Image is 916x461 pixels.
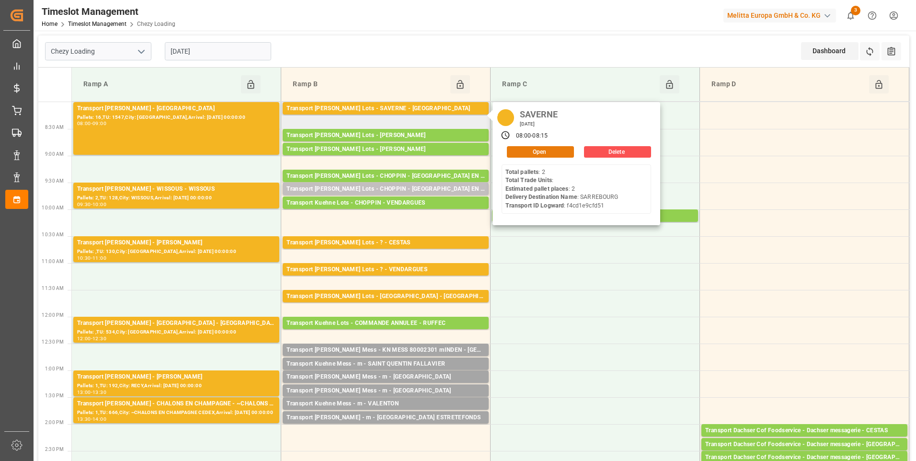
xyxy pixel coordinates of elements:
[286,104,485,114] div: Transport [PERSON_NAME] Lots - SAVERNE - [GEOGRAPHIC_DATA]
[505,168,618,210] div: : 2 : : 2 : SARREBOURG : f4cd1e9cfd51
[286,265,485,275] div: Transport [PERSON_NAME] Lots - ? - VENDARGUES
[91,256,92,260] div: -
[92,121,106,126] div: 09:00
[42,205,64,210] span: 10:00 AM
[45,151,64,157] span: 9:00 AM
[77,372,275,382] div: Transport [PERSON_NAME] - [PERSON_NAME]
[286,319,485,328] div: Transport Kuehne Lots - COMMANDE ANNULEE - RUFFEC
[286,386,485,396] div: Transport [PERSON_NAME] Mess - m - [GEOGRAPHIC_DATA]
[286,396,485,404] div: Pallets: ,TU: 17,City: [GEOGRAPHIC_DATA],Arrival: [DATE] 00:00:00
[286,346,485,355] div: Transport [PERSON_NAME] Mess - KN MESS 80002301 mINDEN - [GEOGRAPHIC_DATA]
[77,417,91,421] div: 13:30
[801,42,859,60] div: Dashboard
[286,172,485,181] div: Transport [PERSON_NAME] Lots - CHOPPIN - [GEOGRAPHIC_DATA] EN [GEOGRAPHIC_DATA]
[840,5,861,26] button: show 3 new notifications
[77,248,275,256] div: Pallets: ,TU: 130,City: [GEOGRAPHIC_DATA],Arrival: [DATE] 00:00:00
[286,413,485,423] div: Transport [PERSON_NAME] - m - [GEOGRAPHIC_DATA] ESTRETEFONDS
[286,184,485,194] div: Transport [PERSON_NAME] Lots - CHOPPIN - [GEOGRAPHIC_DATA] EN [GEOGRAPHIC_DATA]
[77,399,275,409] div: Transport [PERSON_NAME] - CHALONS EN CHAMPAGNE - ~CHALONS EN CHAMPAGNE CEDEX
[286,369,485,377] div: Pallets: 1,TU: 16,City: [GEOGRAPHIC_DATA][PERSON_NAME],Arrival: [DATE] 00:00:00
[77,184,275,194] div: Transport [PERSON_NAME] - WISSOUS - WISSOUS
[286,423,485,431] div: Pallets: 1,TU: 64,City: [GEOGRAPHIC_DATA] ESTRETEFONDS,Arrival: [DATE] 00:00:00
[286,238,485,248] div: Transport [PERSON_NAME] Lots - ? - CESTAS
[77,114,275,122] div: Pallets: 16,TU: 1547,City: [GEOGRAPHIC_DATA],Arrival: [DATE] 00:00:00
[91,202,92,207] div: -
[91,336,92,341] div: -
[531,132,532,140] div: -
[286,372,485,382] div: Transport [PERSON_NAME] Mess - m - [GEOGRAPHIC_DATA]
[92,256,106,260] div: 11:00
[42,4,175,19] div: Timeslot Management
[286,292,485,301] div: Transport [PERSON_NAME] Lots - [GEOGRAPHIC_DATA] - [GEOGRAPHIC_DATA]
[505,185,569,192] b: Estimated pallet places
[286,359,485,369] div: Transport Kuehne Mess - m - SAINT QUENTIN FALLAVIER
[45,125,64,130] span: 8:30 AM
[505,169,539,175] b: Total pallets
[77,256,91,260] div: 10:30
[45,393,64,398] span: 1:30 PM
[165,42,271,60] input: DD-MM-YYYY
[77,336,91,341] div: 12:00
[286,248,485,256] div: Pallets: 3,TU: 206,City: [GEOGRAPHIC_DATA],Arrival: [DATE] 00:00:00
[42,339,64,345] span: 12:30 PM
[42,232,64,237] span: 10:30 AM
[77,238,275,248] div: Transport [PERSON_NAME] - [PERSON_NAME]
[45,420,64,425] span: 2:00 PM
[286,355,485,363] div: Pallets: 1,TU: ,City: [GEOGRAPHIC_DATA],Arrival: [DATE] 00:00:00
[45,178,64,184] span: 9:30 AM
[286,409,485,417] div: Pallets: 1,TU: 14,City: [GEOGRAPHIC_DATA],Arrival: [DATE] 00:00:00
[286,198,485,208] div: Transport Kuehne Lots - CHOPPIN - VENDARGUES
[286,328,485,336] div: Pallets: 3,TU: 593,City: RUFFEC,Arrival: [DATE] 00:00:00
[505,177,552,184] b: Total Trade Units
[42,259,64,264] span: 11:00 AM
[286,181,485,189] div: Pallets: 10,TU: 98,City: [GEOGRAPHIC_DATA],Arrival: [DATE] 00:00:00
[92,336,106,341] div: 12:30
[77,382,275,390] div: Pallets: 1,TU: 192,City: RECY,Arrival: [DATE] 00:00:00
[516,121,561,127] div: [DATE]
[77,194,275,202] div: Pallets: 2,TU: 128,City: WISSOUS,Arrival: [DATE] 00:00:00
[286,275,485,283] div: Pallets: 17,TU: 544,City: [GEOGRAPHIC_DATA],Arrival: [DATE] 00:00:00
[286,114,485,122] div: Pallets: 2,TU: ,City: SARREBOURG,Arrival: [DATE] 00:00:00
[92,202,106,207] div: 10:00
[91,121,92,126] div: -
[77,121,91,126] div: 08:00
[286,382,485,390] div: Pallets: 1,TU: 13,City: [GEOGRAPHIC_DATA],Arrival: [DATE] 00:00:00
[91,417,92,421] div: -
[289,75,450,93] div: Ramp B
[532,132,548,140] div: 08:15
[723,9,836,23] div: Melitta Europa GmbH & Co. KG
[45,366,64,371] span: 1:00 PM
[92,390,106,394] div: 13:30
[77,390,91,394] div: 13:00
[516,132,531,140] div: 08:00
[286,140,485,149] div: Pallets: 24,TU: 1192,City: CARQUEFOU,Arrival: [DATE] 00:00:00
[584,146,651,158] button: Delete
[286,145,485,154] div: Transport [PERSON_NAME] Lots - [PERSON_NAME]
[286,194,485,202] div: Pallets: ,TU: 101,City: [GEOGRAPHIC_DATA],Arrival: [DATE] 00:00:00
[42,312,64,318] span: 12:00 PM
[91,390,92,394] div: -
[708,75,869,93] div: Ramp D
[286,301,485,310] div: Pallets: ,TU: 157,City: [GEOGRAPHIC_DATA],Arrival: [DATE] 00:00:00
[80,75,241,93] div: Ramp A
[705,440,904,449] div: Transport Dachser Cof Foodservice - Dachser messagerie - [GEOGRAPHIC_DATA]
[851,6,860,15] span: 3
[286,131,485,140] div: Transport [PERSON_NAME] Lots - [PERSON_NAME]
[77,319,275,328] div: Transport [PERSON_NAME] - [GEOGRAPHIC_DATA] - [GEOGRAPHIC_DATA]
[516,107,561,121] div: SAVERNE
[42,286,64,291] span: 11:30 AM
[723,6,840,24] button: Melitta Europa GmbH & Co. KG
[286,208,485,216] div: Pallets: 11,TU: 476,City: [GEOGRAPHIC_DATA],Arrival: [DATE] 00:00:00
[77,202,91,207] div: 09:30
[705,449,904,458] div: Pallets: ,TU: 10,City: [GEOGRAPHIC_DATA],Arrival: [DATE] 00:00:00
[505,202,564,209] b: Transport ID Logward
[77,409,275,417] div: Pallets: 1,TU: 666,City: ~CHALONS EN CHAMPAGNE CEDEX,Arrival: [DATE] 00:00:00
[705,426,904,436] div: Transport Dachser Cof Foodservice - Dachser messagerie - CESTAS
[77,328,275,336] div: Pallets: ,TU: 534,City: [GEOGRAPHIC_DATA],Arrival: [DATE] 00:00:00
[507,146,574,158] button: Open
[77,104,275,114] div: Transport [PERSON_NAME] - [GEOGRAPHIC_DATA]
[134,44,148,59] button: open menu
[861,5,883,26] button: Help Center
[92,417,106,421] div: 14:00
[286,399,485,409] div: Transport Kuehne Mess - m - VALENTON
